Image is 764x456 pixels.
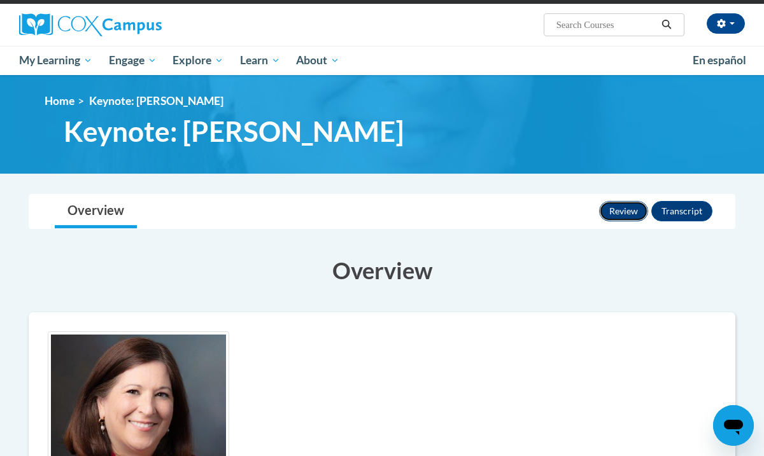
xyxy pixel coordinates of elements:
[657,17,676,32] button: Search
[10,46,754,75] div: Main menu
[555,17,657,32] input: Search Courses
[64,114,404,148] span: Keynote: [PERSON_NAME]
[713,405,754,446] iframe: Button to launch messaging window
[29,254,735,286] h3: Overview
[599,201,648,221] button: Review
[288,46,348,75] a: About
[19,13,248,36] a: Cox Campus
[164,46,232,75] a: Explore
[19,13,162,36] img: Cox Campus
[109,53,157,68] span: Engage
[232,46,288,75] a: Learn
[173,53,223,68] span: Explore
[101,46,165,75] a: Engage
[19,53,92,68] span: My Learning
[651,201,712,221] button: Transcript
[11,46,101,75] a: My Learning
[296,53,339,68] span: About
[693,53,746,67] span: En español
[45,94,74,107] a: Home
[89,94,223,107] span: Keynote: [PERSON_NAME]
[240,53,280,68] span: Learn
[707,13,745,34] button: Account Settings
[55,195,137,228] a: Overview
[684,47,754,74] a: En español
